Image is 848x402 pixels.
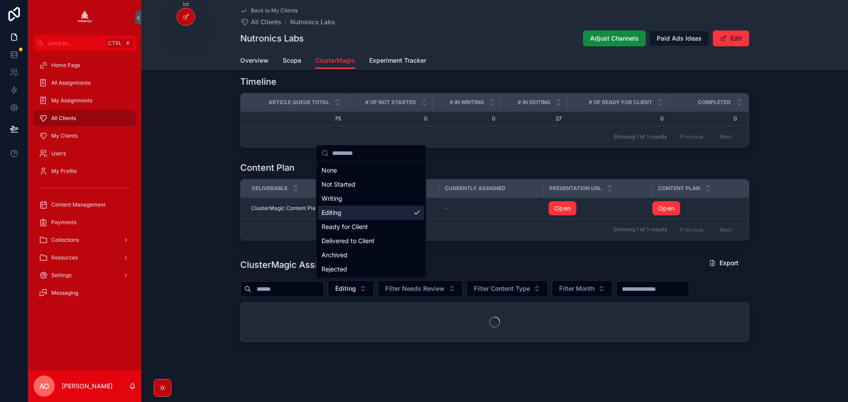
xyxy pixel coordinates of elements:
div: Writing [318,192,424,206]
span: Adjust Channels [590,34,639,43]
a: All Clients [240,18,281,26]
span: All Assignments [51,79,91,86]
a: Resources [34,250,136,266]
a: Content Management [34,197,136,213]
div: Archived [318,248,424,262]
button: Select Button [552,280,613,297]
span: Messaging [51,289,78,297]
a: Home Page [34,57,136,73]
a: All Clients [34,110,136,126]
span: Presentation URL [549,185,602,192]
span: My Clients [51,132,78,139]
button: Select Button [328,280,374,297]
span: 0 [670,115,737,122]
span: K [125,40,132,47]
span: Filter Content Type [474,284,530,293]
a: All Assignments [34,75,136,91]
button: Adjust Channels [583,30,646,46]
button: Edit [713,30,749,46]
a: Open [549,201,647,215]
a: My Clients [34,128,136,144]
span: Article Queue Total [269,99,329,106]
span: Payments [51,219,76,226]
a: Overview [240,53,269,70]
a: Open [652,201,680,215]
span: Filter Needs Review [385,284,445,293]
h1: Timeline [240,75,276,88]
span: Scope [283,56,301,65]
button: Jump to...CtrlK [34,35,136,51]
button: Paid Ads Ideas [649,30,709,46]
span: # of Ready for Client [589,99,652,106]
div: scrollable content [28,51,141,312]
span: Editing [335,284,356,293]
a: Back to My Clients [240,7,298,14]
h1: Content Plan [240,162,295,174]
span: Settings [51,272,72,279]
div: Suggestions [316,162,426,278]
span: Collections [51,237,79,244]
button: Select Button [466,280,548,297]
span: Home Page [51,62,80,69]
span: Currently Assigned [445,185,506,192]
span: Overview [240,56,269,65]
span: # of Not Started [365,99,416,106]
span: 0 [352,115,428,122]
span: Paid Ads Ideas [657,34,702,43]
span: Content Management [51,201,106,208]
div: Editing [318,206,424,220]
span: -- [444,205,449,212]
span: Content Plan [658,185,700,192]
span: My Assignments [51,97,92,104]
a: Messaging [34,285,136,301]
a: Scope [283,53,301,70]
span: Users [51,150,66,157]
span: 27 [506,115,562,122]
span: 0 [572,115,664,122]
span: Jump to... [47,40,103,47]
span: Ctrl [107,39,123,48]
span: Resources [51,254,78,261]
a: ClusterMagic [315,53,355,69]
span: Deliverable [252,185,288,192]
button: Export [702,255,746,271]
span: 75 [251,115,341,122]
span: Showing 1 of 1 results [613,226,667,233]
a: ClusterMagic Content Plan [251,205,356,212]
span: # in Writing [450,99,484,106]
span: Showing 1 of 1 results [613,133,667,140]
a: Users [34,146,136,162]
span: Experiment Tracker [369,56,426,65]
span: AO [39,381,49,391]
a: Open [652,201,738,215]
a: My Profile [34,163,136,179]
h1: ClusterMagic Assignments [240,259,354,271]
div: Rejected [318,262,424,276]
p: [PERSON_NAME] [62,382,113,391]
a: Payments [34,214,136,230]
div: None [318,163,424,177]
div: Delivered to Client [318,234,424,248]
a: -- [444,205,538,212]
a: My Assignments [34,93,136,109]
span: Completed [698,99,731,106]
span: All Clients [51,115,76,122]
div: Ready for Client [318,220,424,234]
span: # in Editing [518,99,550,106]
div: Not Started [318,177,424,192]
button: Select Button [378,280,463,297]
img: App logo [78,11,92,25]
span: 0 [438,115,496,122]
a: Open [549,201,576,215]
span: Back to My Clients [251,7,298,14]
a: Experiment Tracker [369,53,426,70]
h1: Nutronics Labs [240,32,304,45]
span: My Profile [51,168,77,175]
span: ClusterMagic Content Plan [251,205,318,212]
a: Nutronics Labs [290,18,335,26]
span: All Clients [251,18,281,26]
span: Filter Month [559,284,594,293]
a: Collections [34,232,136,248]
span: ClusterMagic [315,56,355,65]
